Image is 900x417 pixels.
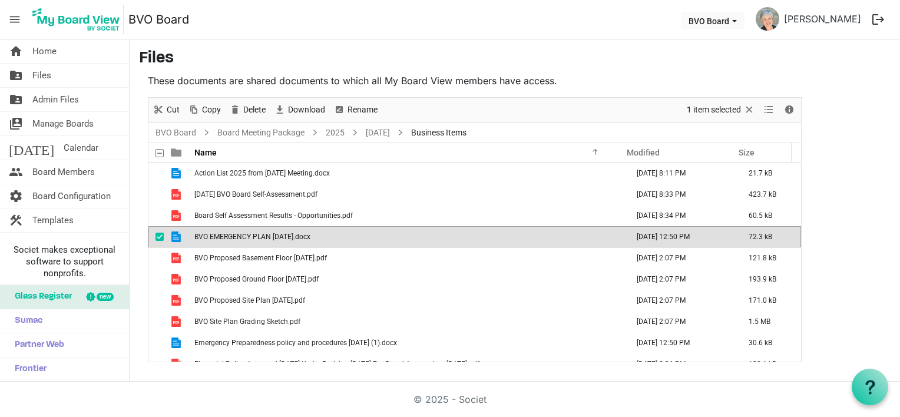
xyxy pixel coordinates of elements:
td: is template cell column header type [164,353,191,375]
span: Copy [201,102,222,117]
a: [PERSON_NAME] [779,7,866,31]
span: 1 item selected [686,102,742,117]
td: 121.8 kB is template cell column header Size [736,247,801,269]
td: 171.0 kB is template cell column header Size [736,290,801,311]
td: August 28, 2025 12:50 PM column header Modified [624,226,736,247]
span: Download [287,102,326,117]
td: BVO Site Plan Grading Sketch.pdf is template cell column header Name [191,311,624,332]
a: © 2025 - Societ [413,393,487,405]
div: Rename [329,98,382,123]
td: is template cell column header type [164,269,191,290]
div: View [759,98,779,123]
td: August 26, 2025 2:07 PM column header Modified [624,247,736,269]
img: My Board View Logo [29,5,124,34]
button: logout [866,7,891,32]
span: Admin Files [32,88,79,111]
div: Clear selection [683,98,759,123]
td: 60.5 kB is template cell column header Size [736,205,801,226]
span: Action List 2025 from [DATE] Meeting.docx [194,169,330,177]
td: April 2025 BVO Board Self-Assessment.pdf is template cell column header Name [191,184,624,205]
td: BVO EMERGENCY PLAN August 25, 2025.docx is template cell column header Name [191,226,624,247]
a: BVO Board [153,125,198,140]
span: BVO Site Plan Grading Sketch.pdf [194,317,300,326]
td: checkbox [148,205,164,226]
span: menu [4,8,26,31]
td: is template cell column header type [164,205,191,226]
td: BVO Proposed Basement Floor 2025-08-25.pdf is template cell column header Name [191,247,624,269]
span: BVO EMERGENCY PLAN [DATE].docx [194,233,310,241]
img: PyyS3O9hLMNWy5sfr9llzGd1zSo7ugH3aP_66mAqqOBuUsvSKLf-rP3SwHHrcKyCj7ldBY4ygcQ7lV8oQjcMMA_thumb.png [756,7,779,31]
span: Board Configuration [32,184,111,208]
span: Templates [32,208,74,232]
button: Copy [186,102,223,117]
p: These documents are shared documents to which all My Board View members have access. [148,74,802,88]
span: Calendar [64,136,98,160]
td: 1.5 MB is template cell column header Size [736,311,801,332]
div: new [97,293,114,301]
td: checkbox [148,226,164,247]
span: BVO Proposed Site Plan [DATE].pdf [194,296,305,305]
td: Action List 2025 from June 26, 2025 Meeting.docx is template cell column header Name [191,163,624,184]
button: Selection [685,102,757,117]
td: August 25, 2025 8:34 PM column header Modified [624,205,736,226]
td: checkbox [148,163,164,184]
span: construction [9,208,23,232]
span: Rename [346,102,379,117]
a: [DATE] [363,125,392,140]
td: August 25, 2025 8:11 PM column header Modified [624,163,736,184]
td: is template cell column header type [164,247,191,269]
span: settings [9,184,23,208]
button: BVO Board dropdownbutton [681,12,745,29]
td: 21.7 kB is template cell column header Size [736,163,801,184]
span: switch_account [9,112,23,135]
span: Size [739,148,755,157]
span: [DATE] BVO Board Self-Assessment.pdf [194,190,317,198]
span: home [9,39,23,63]
span: Cut [166,102,181,117]
td: Board Self Assessment Results - Opportunities.pdf is template cell column header Name [191,205,624,226]
span: Business Items [409,125,469,140]
span: Delete [242,102,267,117]
td: Financial Policy-Approved Aug 2023 Under Revision July 2025 For Board Approval on Aug 28 2025.pdf... [191,353,624,375]
td: 139.1 kB is template cell column header Size [736,353,801,375]
span: Files [32,64,51,87]
span: people [9,160,23,184]
span: Societ makes exceptional software to support nonprofits. [5,244,124,279]
span: Name [194,148,217,157]
a: Board Meeting Package [215,125,307,140]
span: Manage Boards [32,112,94,135]
span: BVO Proposed Ground Floor [DATE].pdf [194,275,319,283]
td: is template cell column header type [164,226,191,247]
button: Delete [227,102,268,117]
span: folder_shared [9,64,23,87]
div: Delete [225,98,270,123]
td: August 28, 2025 12:50 PM column header Modified [624,332,736,353]
span: Board Self Assessment Results - Opportunities.pdf [194,211,353,220]
td: 72.3 kB is template cell column header Size [736,226,801,247]
span: Board Members [32,160,95,184]
div: Copy [184,98,225,123]
td: 30.6 kB is template cell column header Size [736,332,801,353]
td: is template cell column header type [164,311,191,332]
td: is template cell column header type [164,290,191,311]
span: Frontier [9,358,47,381]
td: August 25, 2025 8:36 PM column header Modified [624,353,736,375]
td: is template cell column header type [164,163,191,184]
div: Details [779,98,799,123]
span: [DATE] [9,136,54,160]
div: Download [270,98,329,123]
span: folder_shared [9,88,23,111]
span: Emergency Preparedness policy and procedures [DATE] (1).docx [194,339,397,347]
td: checkbox [148,311,164,332]
td: checkbox [148,290,164,311]
td: Emergency Preparedness policy and procedures June 19 2025 (1).docx is template cell column header... [191,332,624,353]
span: BVO Proposed Basement Floor [DATE].pdf [194,254,327,262]
td: checkbox [148,332,164,353]
span: Glass Register [9,285,72,309]
div: Cut [148,98,184,123]
td: checkbox [148,247,164,269]
button: Details [782,102,798,117]
button: View dropdownbutton [762,102,776,117]
td: August 26, 2025 2:07 PM column header Modified [624,269,736,290]
td: checkbox [148,184,164,205]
